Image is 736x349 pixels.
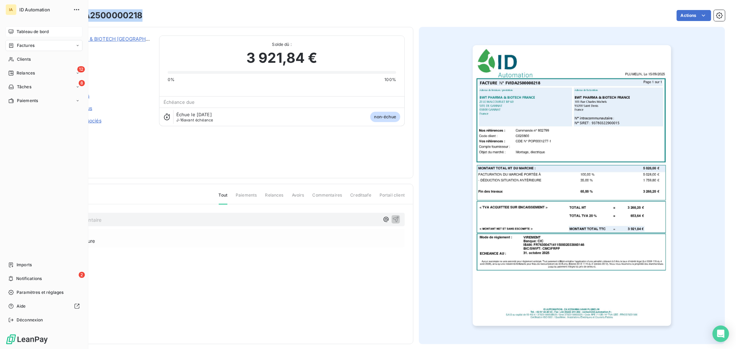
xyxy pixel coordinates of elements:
[380,192,405,204] span: Portail client
[677,10,711,21] button: Actions
[168,77,175,83] span: 0%
[350,192,371,204] span: Creditsafe
[17,84,31,90] span: Tâches
[17,70,35,76] span: Relances
[246,48,317,68] span: 3 921,84 €
[77,66,85,72] span: 12
[54,44,151,49] span: C020800
[6,334,48,345] img: Logo LeanPay
[54,36,167,42] a: BWT PHARMA & BIOTECH [GEOGRAPHIC_DATA]
[176,118,213,122] span: avant échéance
[219,192,228,205] span: Tout
[176,112,212,117] span: Échue le [DATE]
[17,262,32,268] span: Imports
[313,192,342,204] span: Commentaires
[292,192,304,204] span: Avoirs
[168,41,396,48] span: Solde dû :
[6,4,17,15] div: IA
[79,272,85,278] span: 2
[16,276,42,282] span: Notifications
[17,289,63,296] span: Paramètres et réglages
[17,42,35,49] span: Factures
[265,192,283,204] span: Relances
[473,45,671,326] img: invoice_thumbnail
[713,326,729,342] div: Open Intercom Messenger
[17,56,31,62] span: Clients
[384,77,396,83] span: 100%
[17,303,26,309] span: Aide
[370,112,400,122] span: non-échue
[17,98,38,104] span: Paiements
[17,317,43,323] span: Déconnexion
[164,99,195,105] span: Échéance due
[176,118,184,122] span: J-16
[19,7,69,12] span: ID Automation
[6,301,82,312] a: Aide
[65,9,143,22] h3: FVIDA2500000218
[17,29,49,35] span: Tableau de bord
[236,192,257,204] span: Paiements
[79,80,85,86] span: 8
